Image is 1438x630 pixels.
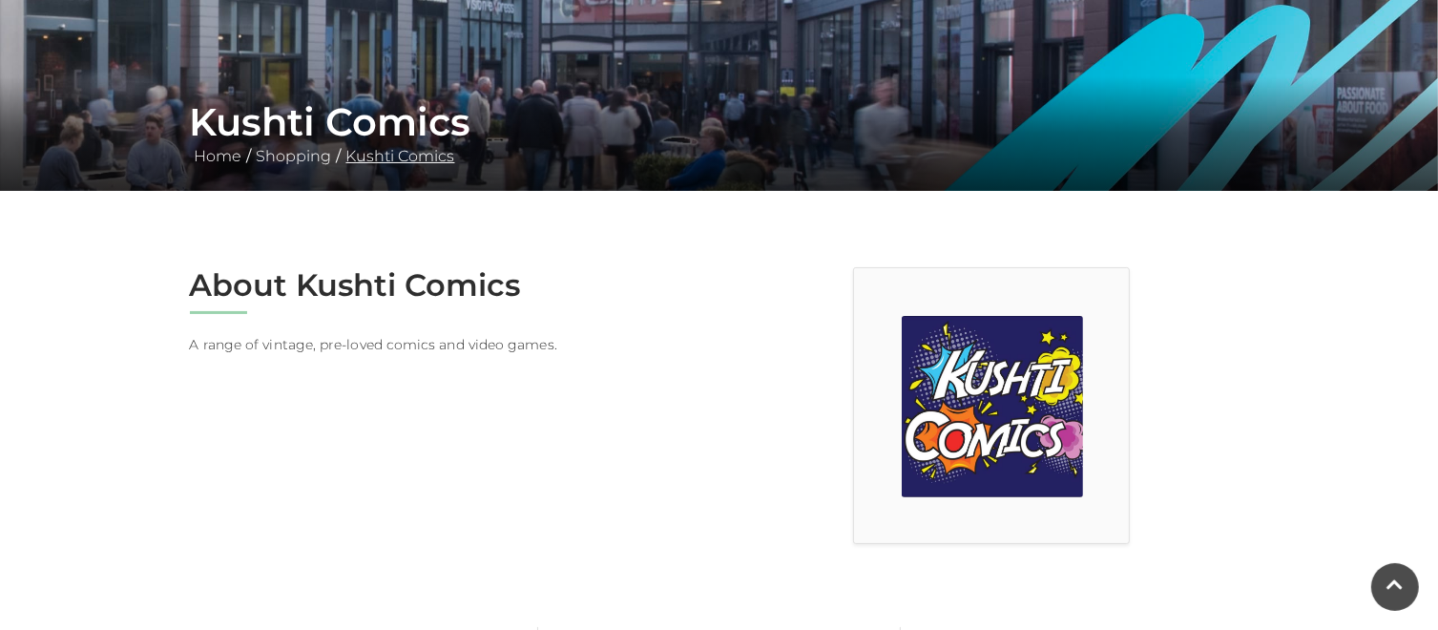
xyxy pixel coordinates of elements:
[342,147,460,165] a: Kushti Comics
[190,267,705,304] h2: About Kushti Comics
[190,333,705,356] p: A range of vintage, pre-loved comics and video games.
[176,99,1263,168] div: / /
[190,99,1249,145] h1: Kushti Comics
[252,147,337,165] a: Shopping
[190,147,247,165] a: Home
